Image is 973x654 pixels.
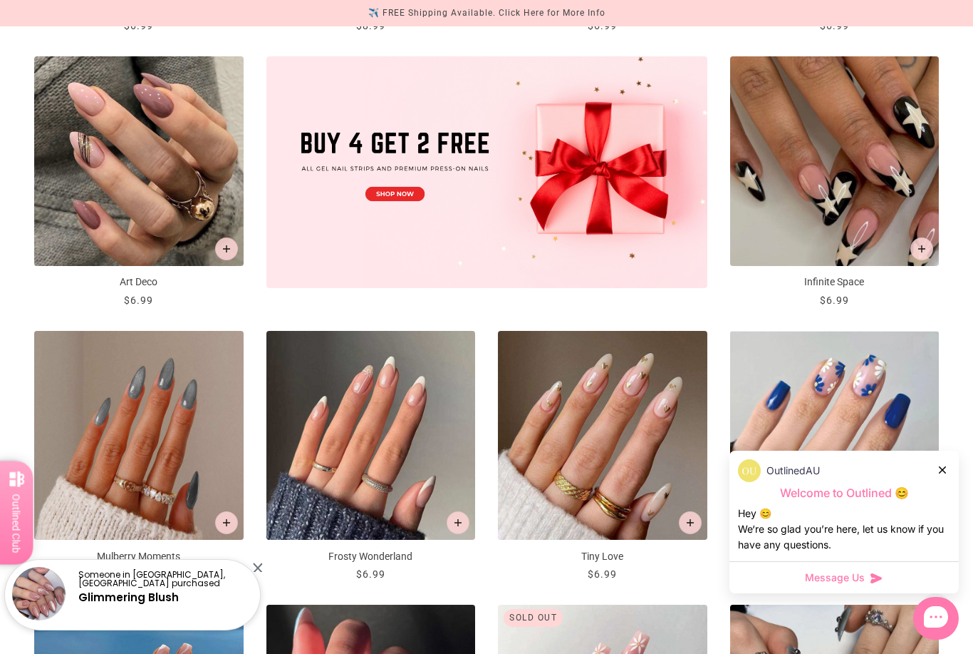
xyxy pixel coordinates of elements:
[78,571,248,588] p: Someone in [GEOGRAPHIC_DATA], [GEOGRAPHIC_DATA] purchased
[447,511,469,534] button: Add to cart
[215,237,238,260] button: Add to cart
[34,56,244,308] a: Art Deco
[820,295,849,306] span: $6.99
[498,331,707,583] a: Tiny Love
[679,511,702,534] button: Add to cart
[766,463,820,479] p: OutlinedAU
[266,549,476,564] p: Frosty Wonderland
[498,549,707,564] p: Tiny Love
[738,459,761,482] img: data:image/png;base64,iVBORw0KGgoAAAANSUhEUgAAACQAAAAkCAYAAADhAJiYAAAAAXNSR0IArs4c6QAAAERlWElmTU0...
[78,590,179,605] a: Glimmering Blush
[588,568,617,580] span: $6.99
[34,275,244,290] p: Art Deco
[738,486,950,501] p: Welcome to Outlined 😊
[805,571,865,585] span: Message Us
[910,237,933,260] button: Add to cart
[368,6,605,21] div: ✈️ FREE Shipping Available. Click Here for More Info
[266,331,476,583] a: Frosty Wonderland
[215,511,238,534] button: Add to cart
[730,56,940,308] a: Infinite Space
[124,295,153,306] span: $6.99
[34,331,244,583] a: Mulberry Moments
[730,331,940,583] a: Garden of Iris
[504,609,563,627] div: Sold out
[738,506,950,553] div: Hey 😊 We‘re so glad you’re here, let us know if you have any questions.
[356,568,385,580] span: $6.99
[730,275,940,290] p: Infinite Space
